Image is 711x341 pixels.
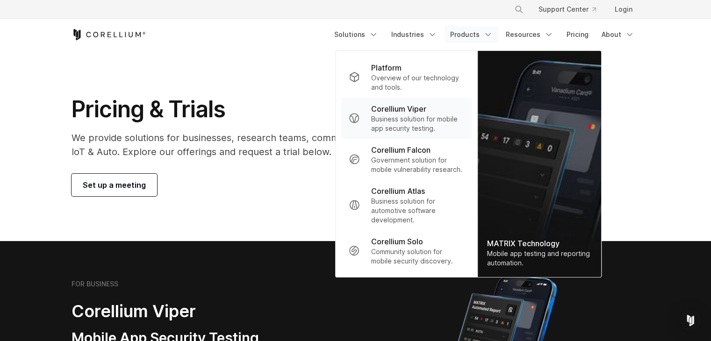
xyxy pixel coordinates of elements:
[72,29,146,40] a: Corellium Home
[72,131,444,159] p: We provide solutions for businesses, research teams, community individuals, and IoT & Auto. Explo...
[561,26,594,43] a: Pricing
[72,95,444,123] h1: Pricing & Trials
[371,236,423,247] p: Corellium Solo
[445,26,498,43] a: Products
[371,73,464,92] p: Overview of our technology and tools.
[72,301,311,322] h2: Corellium Viper
[371,156,464,174] p: Government solution for mobile vulnerability research.
[371,197,464,225] p: Business solution for automotive software development.
[487,238,592,249] div: MATRIX Technology
[371,62,402,73] p: Platform
[500,26,559,43] a: Resources
[341,230,472,271] a: Corellium Solo Community solution for mobile security discovery.
[341,180,472,230] a: Corellium Atlas Business solution for automotive software development.
[510,1,527,18] button: Search
[371,103,426,114] p: Corellium Viper
[83,179,146,191] span: Set up a meeting
[371,247,464,266] p: Community solution for mobile security discovery.
[386,26,443,43] a: Industries
[371,185,425,197] p: Corellium Atlas
[329,26,640,43] div: Navigation Menu
[341,57,472,98] a: Platform Overview of our technology and tools.
[679,309,702,332] div: Open Intercom Messenger
[531,1,603,18] a: Support Center
[607,1,640,18] a: Login
[341,139,472,180] a: Corellium Falcon Government solution for mobile vulnerability research.
[487,249,592,268] div: Mobile app testing and reporting automation.
[371,114,464,133] p: Business solution for mobile app security testing.
[72,280,118,288] h6: FOR BUSINESS
[596,26,640,43] a: About
[329,26,384,43] a: Solutions
[478,51,602,277] a: MATRIX Technology Mobile app testing and reporting automation.
[341,98,472,139] a: Corellium Viper Business solution for mobile app security testing.
[371,144,431,156] p: Corellium Falcon
[478,51,602,277] img: Matrix_WebNav_1x
[503,1,640,18] div: Navigation Menu
[72,174,157,196] a: Set up a meeting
